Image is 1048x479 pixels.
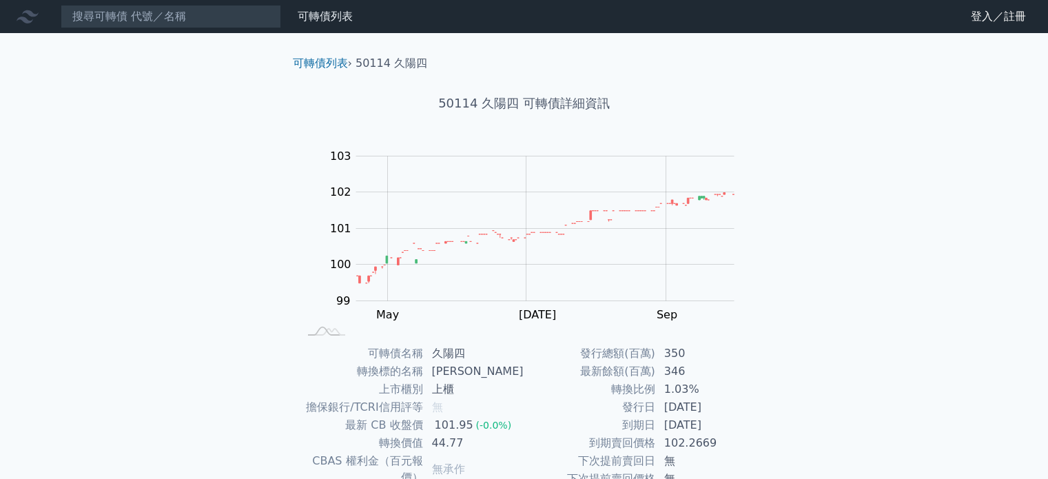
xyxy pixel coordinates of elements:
[298,398,424,416] td: 擔保銀行/TCRI信用評等
[424,363,524,380] td: [PERSON_NAME]
[293,55,352,72] li: ›
[424,380,524,398] td: 上櫃
[656,416,750,434] td: [DATE]
[960,6,1037,28] a: 登入／註冊
[524,398,656,416] td: 發行日
[524,416,656,434] td: 到期日
[476,420,512,431] span: (-0.0%)
[298,345,424,363] td: 可轉債名稱
[424,345,524,363] td: 久陽四
[524,434,656,452] td: 到期賣回價格
[293,57,348,70] a: 可轉債列表
[656,452,750,470] td: 無
[282,94,767,113] h1: 50114 久陽四 可轉債詳細資訊
[298,434,424,452] td: 轉換價值
[424,434,524,452] td: 44.77
[330,258,351,271] tspan: 100
[656,398,750,416] td: [DATE]
[524,363,656,380] td: 最新餘額(百萬)
[298,363,424,380] td: 轉換標的名稱
[524,345,656,363] td: 發行總額(百萬)
[298,380,424,398] td: 上市櫃別
[656,363,750,380] td: 346
[298,10,353,23] a: 可轉債列表
[656,434,750,452] td: 102.2669
[61,5,281,28] input: 搜尋可轉債 代號／名稱
[298,416,424,434] td: 最新 CB 收盤價
[657,307,677,320] tspan: Sep
[524,452,656,470] td: 下次提前賣回日
[330,149,351,162] tspan: 103
[519,307,556,320] tspan: [DATE]
[656,345,750,363] td: 350
[314,149,754,320] g: Chart
[330,221,351,234] tspan: 101
[330,185,351,198] tspan: 102
[432,400,443,414] span: 無
[356,55,427,72] li: 50114 久陽四
[432,417,476,434] div: 101.95
[524,380,656,398] td: 轉換比例
[656,380,750,398] td: 1.03%
[432,462,465,476] span: 無承作
[376,307,399,320] tspan: May
[336,294,350,307] tspan: 99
